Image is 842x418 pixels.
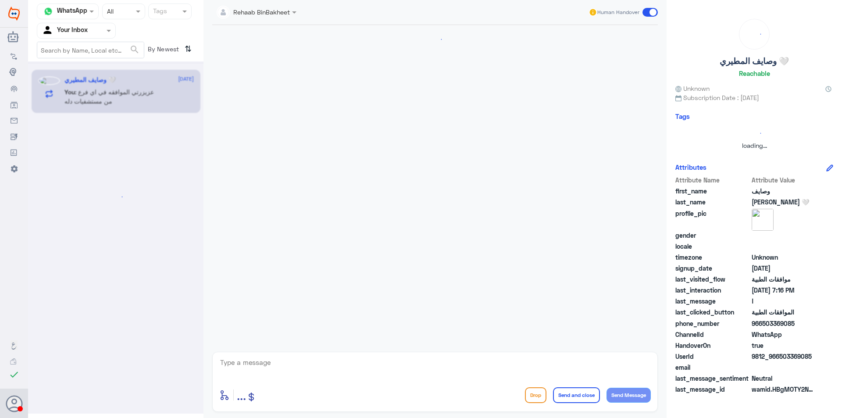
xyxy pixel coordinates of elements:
[9,369,19,380] i: check
[675,275,750,284] span: last_visited_flow
[597,8,639,16] span: Human Handover
[752,319,815,328] span: 966503369085
[675,84,710,93] span: Unknown
[675,374,750,383] span: last_message_sentiment
[752,264,815,273] span: 2025-08-31T15:46:29.28Z
[752,197,815,207] span: المطيري 🤍
[8,7,20,21] img: Widebot Logo
[752,352,815,361] span: 9812_966503369085
[214,32,656,47] div: loading...
[752,385,815,394] span: wamid.HBgMOTY2NTAzMzY5MDg1FQIAEhgUM0FFMjgxNUQxNTg0M0RCOERCODEA
[675,363,750,372] span: email
[752,253,815,262] span: Unknown
[525,387,546,403] button: Drop
[752,242,815,251] span: null
[42,24,55,37] img: yourInbox.svg
[675,352,750,361] span: UserId
[742,142,767,149] span: loading...
[675,385,750,394] span: last_message_id
[237,387,246,403] span: ...
[675,112,690,120] h6: Tags
[752,186,815,196] span: وصايف
[675,163,706,171] h6: Attributes
[720,56,789,66] h5: وصايف المطيري 🤍
[675,242,750,251] span: locale
[37,42,144,58] input: Search by Name, Local etc…
[752,341,815,350] span: true
[607,388,651,403] button: Send Message
[675,319,750,328] span: phone_number
[742,21,767,47] div: loading...
[237,385,246,405] button: ...
[675,186,750,196] span: first_name
[752,307,815,317] span: الموافقات الطبية
[752,275,815,284] span: موافقات الطبية
[752,231,815,240] span: null
[752,175,815,185] span: Attribute Value
[108,189,124,204] div: loading...
[185,42,192,56] i: ⇅
[129,43,140,57] button: search
[6,395,22,412] button: Avatar
[129,44,140,55] span: search
[675,93,833,102] span: Subscription Date : [DATE]
[752,209,774,231] img: picture
[675,209,750,229] span: profile_pic
[752,330,815,339] span: 2
[675,330,750,339] span: ChannelId
[144,42,181,59] span: By Newest
[675,253,750,262] span: timezone
[152,6,167,18] div: Tags
[553,387,600,403] button: Send and close
[752,286,815,295] span: 2025-08-31T16:16:37.973Z
[675,231,750,240] span: gender
[675,197,750,207] span: last_name
[752,297,815,306] span: ا
[675,286,750,295] span: last_interaction
[678,125,831,141] div: loading...
[675,307,750,317] span: last_clicked_button
[675,264,750,273] span: signup_date
[42,5,55,18] img: whatsapp.png
[675,341,750,350] span: HandoverOn
[752,363,815,372] span: null
[752,374,815,383] span: 0
[675,297,750,306] span: last_message
[675,175,750,185] span: Attribute Name
[739,69,770,77] h6: Reachable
